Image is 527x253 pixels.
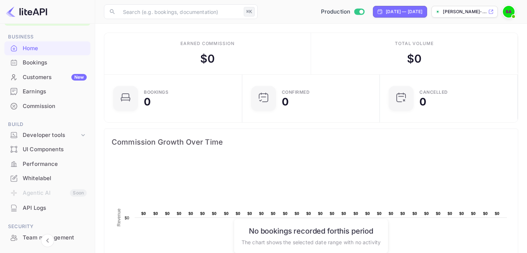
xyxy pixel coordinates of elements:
a: Commission [4,99,90,113]
text: $0 [318,211,323,216]
div: Performance [23,160,87,168]
text: $0 [436,211,441,216]
text: $0 [236,211,240,216]
div: Earnings [23,88,87,96]
text: $0 [448,211,452,216]
text: $0 [424,211,429,216]
div: Performance [4,157,90,171]
div: Developer tools [4,129,90,142]
text: $0 [165,211,170,216]
div: Bookings [4,56,90,70]
text: $0 [188,211,193,216]
div: Customers [23,73,87,82]
div: [DATE] — [DATE] [386,8,422,15]
text: $0 [177,211,182,216]
text: $0 [330,211,334,216]
div: $ 0 [407,51,422,67]
h6: No bookings recorded for this period [242,226,381,235]
div: Confirmed [282,90,310,94]
p: The chart shows the selected date range with no activity [242,238,381,246]
text: $0 [365,211,370,216]
div: Earned commission [180,40,235,47]
a: Performance [4,157,90,171]
div: Bookings [144,90,168,94]
div: API Logs [4,201,90,215]
a: Bookings [4,56,90,69]
text: $0 [377,211,382,216]
text: $0 [224,211,229,216]
div: Whitelabel [23,174,87,183]
div: Team management [4,231,90,245]
text: $0 [212,211,217,216]
text: $0 [354,211,358,216]
span: Security [4,223,90,231]
div: Switch to Sandbox mode [318,8,367,16]
text: $0 [306,211,311,216]
a: Home [4,41,90,55]
text: $0 [459,211,464,216]
text: $0 [124,216,129,220]
text: $0 [412,211,417,216]
div: New [71,74,87,81]
text: $0 [153,211,158,216]
text: $0 [400,211,405,216]
div: Home [23,44,87,53]
span: Production [321,8,351,16]
a: Earnings [4,85,90,98]
a: Team management [4,231,90,244]
text: Revenue [116,208,122,226]
button: Collapse navigation [41,234,54,247]
text: $0 [141,211,146,216]
a: Whitelabel [4,171,90,185]
text: $0 [271,211,276,216]
div: ⌘K [244,7,255,16]
div: $ 0 [200,51,215,67]
p: [PERSON_NAME]-... [443,8,487,15]
span: Build [4,120,90,129]
a: UI Components [4,142,90,156]
text: $0 [495,211,500,216]
div: Home [4,41,90,56]
input: Search (e.g. bookings, documentation) [119,4,241,19]
text: $0 [483,211,488,216]
a: CustomersNew [4,70,90,84]
div: Commission [23,102,87,111]
span: Business [4,33,90,41]
text: $0 [341,211,346,216]
div: Bookings [23,59,87,67]
div: 0 [282,97,289,107]
text: $0 [200,211,205,216]
text: $0 [259,211,264,216]
div: 0 [419,97,426,107]
a: API Logs [4,201,90,215]
div: CANCELLED [419,90,448,94]
text: $0 [247,211,252,216]
text: $0 [295,211,299,216]
div: Total volume [395,40,434,47]
div: UI Components [23,145,87,154]
div: Team management [23,234,87,242]
span: Commission Growth Over Time [112,136,511,148]
div: API Logs [23,204,87,212]
div: Click to change the date range period [373,6,427,18]
div: Earnings [4,85,90,99]
text: $0 [471,211,476,216]
img: Senthilkumar Arumugam [503,6,515,18]
img: LiteAPI logo [6,6,47,18]
div: UI Components [4,142,90,157]
text: $0 [389,211,393,216]
text: $0 [283,211,288,216]
div: 0 [144,97,151,107]
div: Developer tools [23,131,79,139]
